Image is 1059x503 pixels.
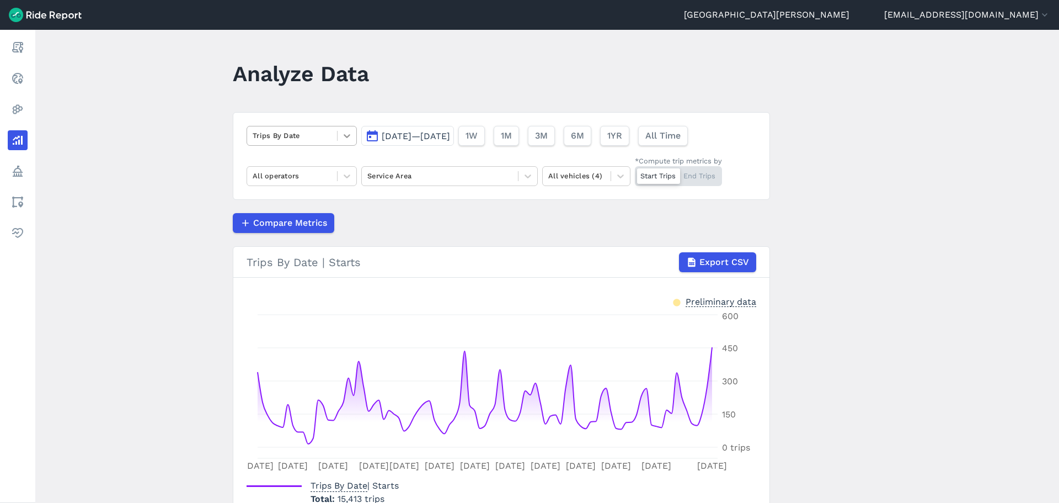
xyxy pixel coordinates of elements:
[722,376,738,386] tspan: 300
[460,460,490,471] tspan: [DATE]
[722,343,738,353] tspan: 450
[679,252,756,272] button: Export CSV
[233,213,334,233] button: Compare Metrics
[635,156,722,166] div: *Compute trip metrics by
[359,460,389,471] tspan: [DATE]
[382,131,450,141] span: [DATE]—[DATE]
[722,311,739,321] tspan: 600
[253,216,327,230] span: Compare Metrics
[466,129,478,142] span: 1W
[686,295,756,307] div: Preliminary data
[641,460,671,471] tspan: [DATE]
[684,8,849,22] a: [GEOGRAPHIC_DATA][PERSON_NAME]
[244,460,274,471] tspan: [DATE]
[638,126,688,146] button: All Time
[722,409,736,420] tspan: 150
[8,38,28,57] a: Report
[247,252,756,272] div: Trips By Date | Starts
[278,460,308,471] tspan: [DATE]
[528,126,555,146] button: 3M
[601,460,631,471] tspan: [DATE]
[8,192,28,212] a: Areas
[311,480,399,491] span: | Starts
[884,8,1050,22] button: [EMAIL_ADDRESS][DOMAIN_NAME]
[311,477,367,492] span: Trips By Date
[389,460,419,471] tspan: [DATE]
[645,129,681,142] span: All Time
[566,460,596,471] tspan: [DATE]
[607,129,622,142] span: 1YR
[722,442,750,453] tspan: 0 trips
[425,460,454,471] tspan: [DATE]
[9,8,82,22] img: Ride Report
[600,126,629,146] button: 1YR
[233,59,369,89] h1: Analyze Data
[8,68,28,88] a: Realtime
[699,256,749,269] span: Export CSV
[564,126,591,146] button: 6M
[8,161,28,181] a: Policy
[8,99,28,119] a: Heatmaps
[458,126,485,146] button: 1W
[697,460,727,471] tspan: [DATE]
[501,129,512,142] span: 1M
[318,460,348,471] tspan: [DATE]
[531,460,560,471] tspan: [DATE]
[571,129,584,142] span: 6M
[8,130,28,150] a: Analyze
[495,460,525,471] tspan: [DATE]
[361,126,454,146] button: [DATE]—[DATE]
[535,129,548,142] span: 3M
[8,223,28,243] a: Health
[494,126,519,146] button: 1M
